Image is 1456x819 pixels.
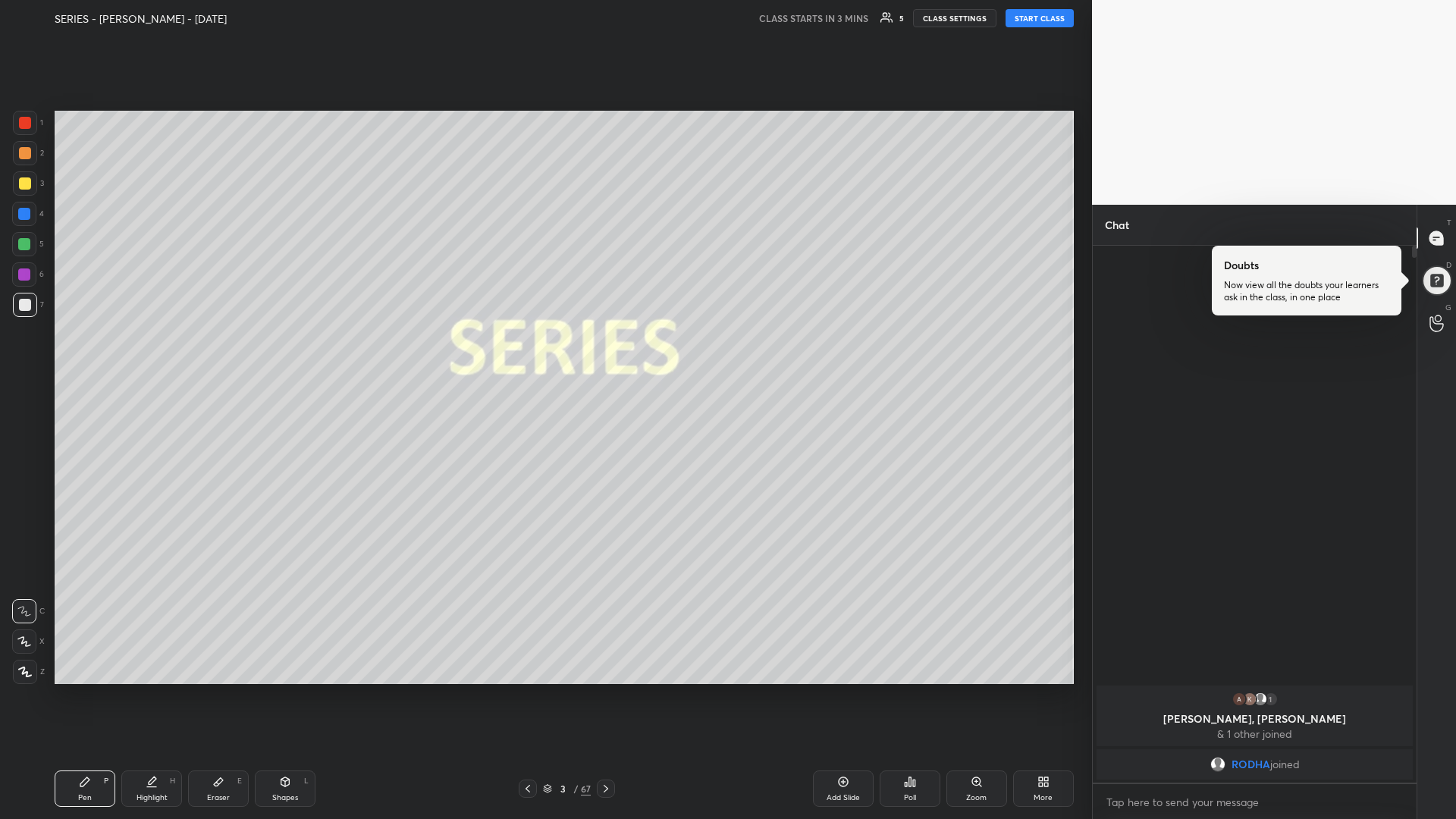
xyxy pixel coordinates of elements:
p: Chat [1093,205,1141,245]
div: 1 [1263,692,1279,707]
p: D [1446,259,1451,271]
button: START CLASS [1006,9,1074,27]
div: L [304,777,309,785]
div: 67 [581,782,591,795]
img: thumbnail.jpg [1242,692,1257,707]
div: 7 [13,293,44,317]
div: Pen [78,794,92,802]
div: E [237,777,242,785]
div: More [1034,794,1053,802]
div: Shapes [272,794,298,802]
h4: SERIES - [PERSON_NAME] - [DATE] [55,11,227,26]
div: / [573,784,578,793]
img: thumbnail.jpg [1232,692,1247,707]
div: 3 [13,171,44,196]
div: P [104,777,108,785]
p: T [1447,217,1451,228]
img: default.png [1253,692,1268,707]
div: X [12,629,45,654]
div: 1 [13,111,43,135]
div: 3 [555,784,570,793]
img: default.png [1210,757,1225,772]
div: 5 [12,232,44,256]
div: Add Slide [827,794,860,802]
div: Highlight [136,794,168,802]
span: joined [1270,758,1300,770]
div: C [12,599,45,623]
div: Z [13,660,45,684]
div: 5 [899,14,904,22]
h5: CLASS STARTS IN 3 MINS [759,11,868,25]
div: Zoom [966,794,987,802]
span: RODHA [1232,758,1270,770]
div: grid [1093,682,1417,783]
div: H [170,777,175,785]
button: CLASS SETTINGS [913,9,996,27]
p: & 1 other joined [1106,728,1404,740]
div: 4 [12,202,44,226]
div: 2 [13,141,44,165]
p: G [1445,302,1451,313]
div: 6 [12,262,44,287]
div: Poll [904,794,916,802]
p: [PERSON_NAME], [PERSON_NAME] [1106,713,1404,725]
div: Eraser [207,794,230,802]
